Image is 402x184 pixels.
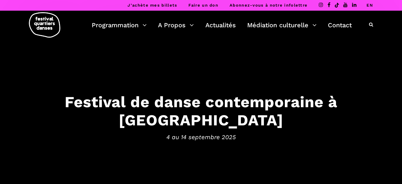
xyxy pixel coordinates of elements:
[247,20,317,30] a: Médiation culturelle
[128,3,177,8] a: J’achète mes billets
[367,3,373,8] a: EN
[92,20,147,30] a: Programmation
[6,92,396,129] h3: Festival de danse contemporaine à [GEOGRAPHIC_DATA]
[6,133,396,142] span: 4 au 14 septembre 2025
[188,3,218,8] a: Faire un don
[158,20,194,30] a: A Propos
[29,12,60,38] img: logo-fqd-med
[328,20,352,30] a: Contact
[230,3,307,8] a: Abonnez-vous à notre infolettre
[205,20,236,30] a: Actualités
